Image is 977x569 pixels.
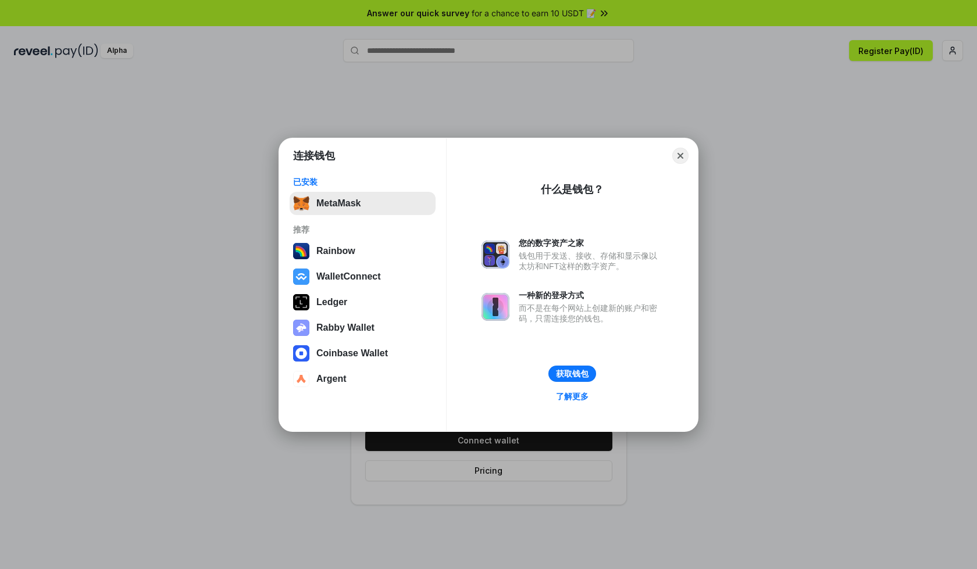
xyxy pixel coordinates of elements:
[293,243,309,259] img: svg+xml,%3Csvg%20width%3D%22120%22%20height%3D%22120%22%20viewBox%3D%220%200%20120%20120%22%20fil...
[482,241,509,269] img: svg+xml,%3Csvg%20xmlns%3D%22http%3A%2F%2Fwww.w3.org%2F2000%2Fsvg%22%20fill%3D%22none%22%20viewBox...
[293,224,432,235] div: 推荐
[548,366,596,382] button: 获取钱包
[290,265,436,288] button: WalletConnect
[293,345,309,362] img: svg+xml,%3Csvg%20width%3D%2228%22%20height%3D%2228%22%20viewBox%3D%220%200%2028%2028%22%20fill%3D...
[541,182,604,196] div: 什么是钱包？
[672,148,689,164] button: Close
[293,294,309,310] img: svg+xml,%3Csvg%20xmlns%3D%22http%3A%2F%2Fwww.w3.org%2F2000%2Fsvg%22%20width%3D%2228%22%20height%3...
[293,195,309,212] img: svg+xml,%3Csvg%20fill%3D%22none%22%20height%3D%2233%22%20viewBox%3D%220%200%2035%2033%22%20width%...
[556,391,589,402] div: 了解更多
[293,149,335,163] h1: 连接钱包
[316,198,361,209] div: MetaMask
[293,269,309,285] img: svg+xml,%3Csvg%20width%3D%2228%22%20height%3D%2228%22%20viewBox%3D%220%200%2028%2028%22%20fill%3D...
[316,297,347,307] div: Ledger
[519,250,663,271] div: 钱包用于发送、接收、存储和显示像以太坊和NFT这样的数字资产。
[549,389,596,404] a: 了解更多
[316,323,375,333] div: Rabby Wallet
[290,239,436,263] button: Rainbow
[290,342,436,365] button: Coinbase Wallet
[482,293,509,321] img: svg+xml,%3Csvg%20xmlns%3D%22http%3A%2F%2Fwww.w3.org%2F2000%2Fsvg%22%20fill%3D%22none%22%20viewBox...
[519,303,663,324] div: 而不是在每个网站上创建新的账户和密码，只需连接您的钱包。
[519,238,663,248] div: 您的数字资产之家
[316,271,381,282] div: WalletConnect
[290,367,436,391] button: Argent
[290,192,436,215] button: MetaMask
[316,246,355,256] div: Rainbow
[290,316,436,339] button: Rabby Wallet
[316,374,347,384] div: Argent
[293,320,309,336] img: svg+xml,%3Csvg%20xmlns%3D%22http%3A%2F%2Fwww.w3.org%2F2000%2Fsvg%22%20fill%3D%22none%22%20viewBox...
[316,348,388,359] div: Coinbase Wallet
[290,291,436,314] button: Ledger
[519,290,663,300] div: 一种新的登录方式
[556,368,589,379] div: 获取钱包
[293,177,432,187] div: 已安装
[293,371,309,387] img: svg+xml,%3Csvg%20width%3D%2228%22%20height%3D%2228%22%20viewBox%3D%220%200%2028%2028%22%20fill%3D...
